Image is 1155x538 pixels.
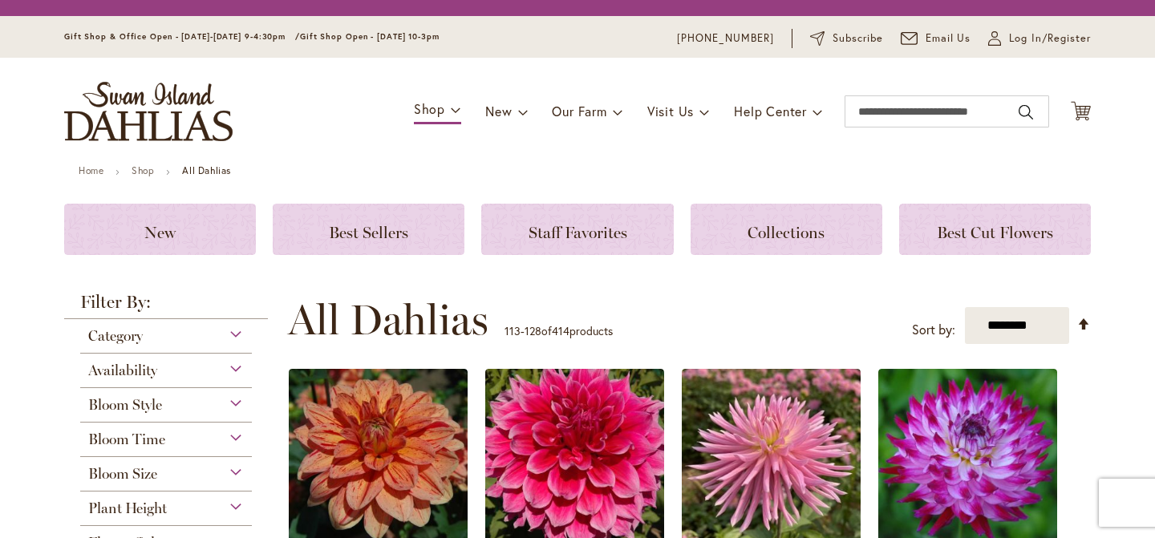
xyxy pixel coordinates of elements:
span: Best Sellers [329,223,408,242]
span: Staff Favorites [529,223,627,242]
span: Our Farm [552,103,606,119]
a: Shop [132,164,154,176]
span: Gift Shop & Office Open - [DATE]-[DATE] 9-4:30pm / [64,31,300,42]
button: Search [1019,99,1033,125]
span: Shop [414,100,445,117]
span: Gift Shop Open - [DATE] 10-3pm [300,31,440,42]
a: Collections [691,204,882,255]
span: 128 [525,323,541,338]
span: Visit Us [647,103,694,119]
a: New [64,204,256,255]
a: Best Cut Flowers [899,204,1091,255]
span: Bloom Size [88,465,157,483]
span: Bloom Style [88,396,162,414]
a: Log In/Register [988,30,1091,47]
a: [PHONE_NUMBER] [677,30,774,47]
a: Home [79,164,103,176]
a: Staff Favorites [481,204,673,255]
span: Plant Height [88,500,167,517]
span: Availability [88,362,157,379]
span: New [485,103,512,119]
span: Best Cut Flowers [937,223,1053,242]
a: Email Us [901,30,971,47]
strong: All Dahlias [182,164,231,176]
span: All Dahlias [288,296,488,344]
label: Sort by: [912,315,955,345]
span: Log In/Register [1009,30,1091,47]
span: Collections [748,223,825,242]
span: 414 [552,323,569,338]
a: store logo [64,82,233,141]
span: Help Center [734,103,807,119]
p: - of products [505,318,613,344]
strong: Filter By: [64,293,268,319]
span: New [144,223,176,242]
span: Subscribe [833,30,883,47]
span: Bloom Time [88,431,165,448]
a: Best Sellers [273,204,464,255]
span: 113 [505,323,521,338]
span: Category [88,327,143,345]
a: Subscribe [810,30,883,47]
span: Email Us [926,30,971,47]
